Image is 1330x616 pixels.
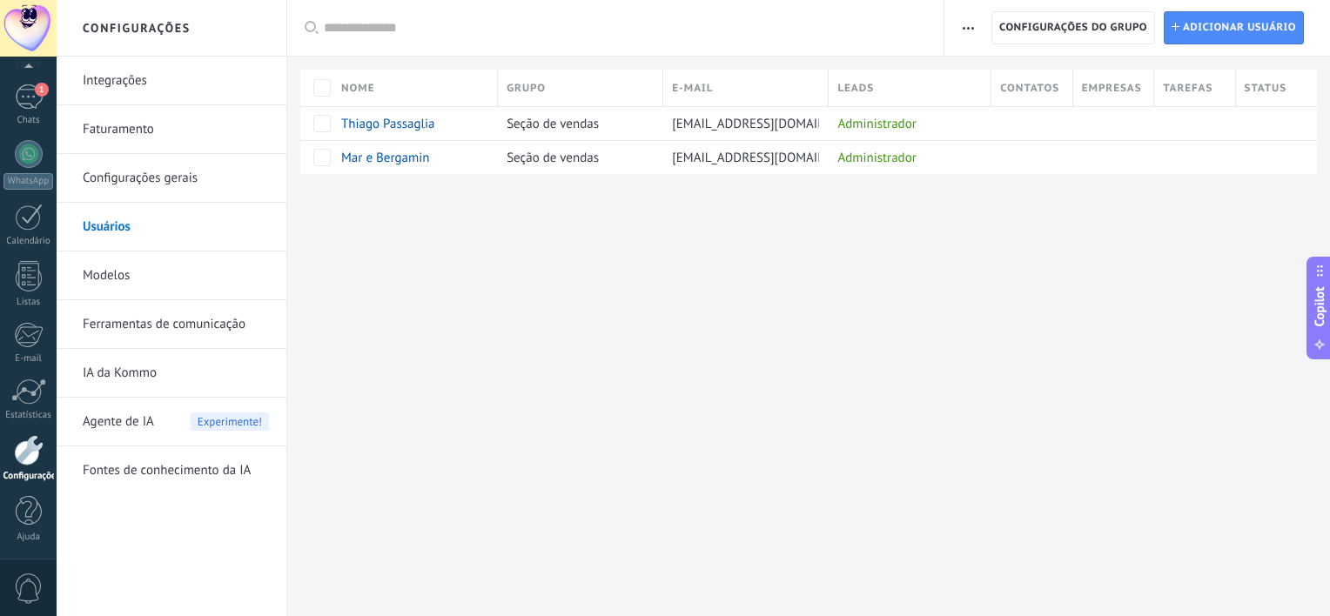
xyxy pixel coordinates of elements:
[83,398,269,446] a: Agente de IAExperimente!
[57,300,286,349] li: Ferramentas de comunicação
[672,116,870,132] span: [EMAIL_ADDRESS][DOMAIN_NAME]
[57,57,286,105] li: Integrações
[507,150,599,166] span: Seção de vendas
[57,105,286,154] li: Faturamento
[507,80,546,97] span: Grupo
[3,115,54,126] div: Chats
[1000,80,1059,97] span: Contatos
[1164,11,1304,44] a: Adicionar usuário
[57,446,286,494] li: Fontes de conhecimento da IA
[1183,12,1296,44] span: Adicionar usuário
[83,398,154,446] span: Agente de IA
[57,154,286,203] li: Configurações gerais
[83,105,269,154] a: Faturamento
[3,297,54,308] div: Listas
[57,203,286,251] li: Usuários
[3,173,53,190] div: WhatsApp
[672,150,870,166] span: [EMAIL_ADDRESS][DOMAIN_NAME]
[1311,287,1328,327] span: Copilot
[83,349,269,398] a: IA da Kommo
[999,12,1147,44] span: Configurações do grupo
[837,80,874,97] span: Leads
[672,80,713,97] span: E-mail
[829,107,983,140] div: Administrador
[3,532,54,543] div: Ajuda
[3,353,54,365] div: E-mail
[35,83,49,97] span: 1
[829,141,983,174] div: Administrador
[1163,80,1212,97] span: Tarefas
[57,349,286,398] li: IA da Kommo
[83,57,269,105] a: Integrações
[341,150,429,166] span: Mar e Bergamin
[83,446,269,495] a: Fontes de conhecimento da IA
[83,154,269,203] a: Configurações gerais
[57,251,286,300] li: Modelos
[83,300,269,349] a: Ferramentas de comunicação
[507,116,599,132] span: Seção de vendas
[191,412,269,431] span: Experimente!
[3,471,54,482] div: Configurações
[341,80,375,97] span: Nome
[1082,80,1142,97] span: Empresas
[3,410,54,421] div: Estatísticas
[83,203,269,251] a: Usuários
[3,236,54,247] div: Calendário
[341,116,434,132] span: Thiago Passaglia
[498,141,655,174] div: Seção de vendas
[498,107,655,140] div: Seção de vendas
[57,398,286,446] li: Agente de IA
[83,251,269,300] a: Modelos
[991,11,1155,44] button: Configurações do grupo
[1245,80,1287,97] span: Status
[956,11,981,44] button: Mais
